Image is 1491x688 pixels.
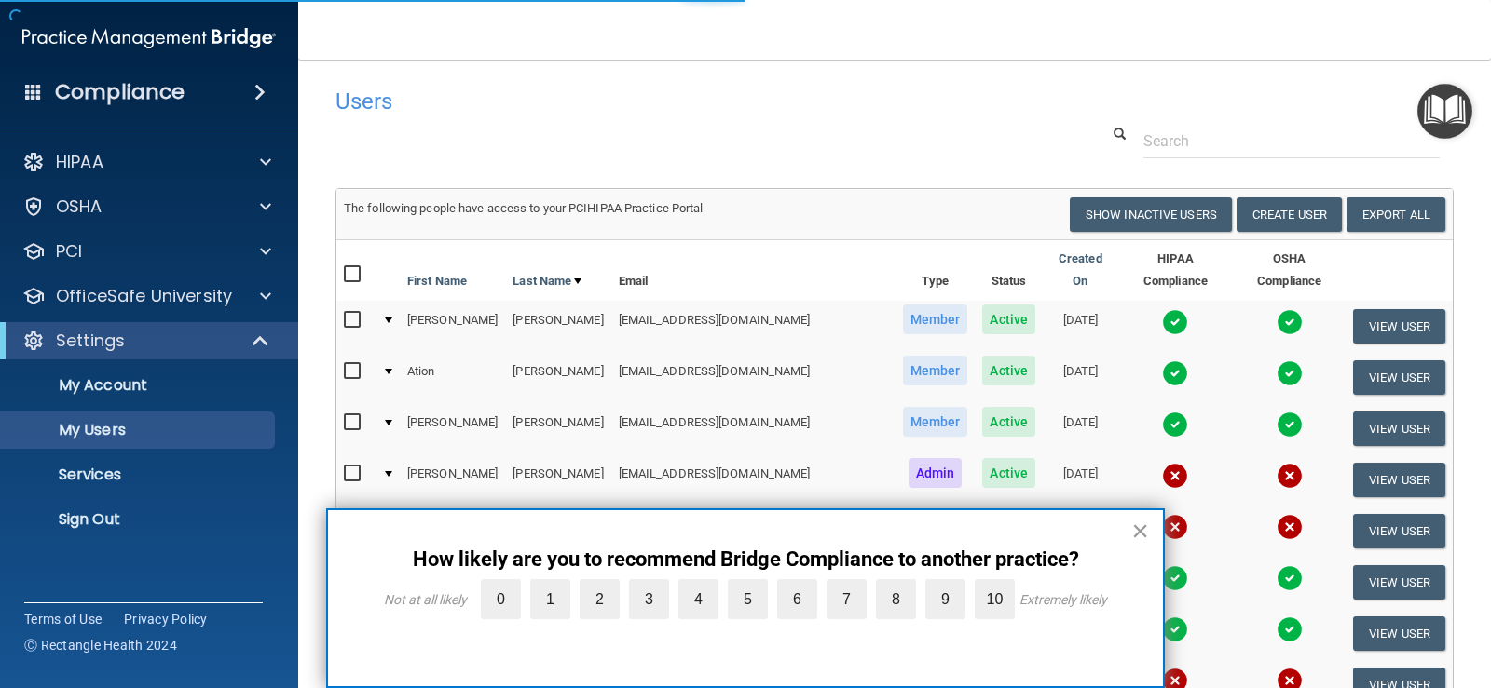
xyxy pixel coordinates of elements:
[56,151,103,173] p: HIPAA
[1043,506,1118,557] td: [DATE]
[777,579,817,619] label: 6
[505,352,610,403] td: [PERSON_NAME]
[365,547,1126,572] p: How likely are you to recommend Bridge Compliance to another practice?
[1043,403,1118,454] td: [DATE]
[1277,360,1303,386] img: tick.e7d51cea.svg
[1417,84,1472,139] button: Open Resource Center
[903,304,968,334] span: Member
[1043,301,1118,352] td: [DATE]
[12,465,267,484] p: Services
[530,579,570,619] label: 1
[1277,411,1303,438] img: tick.e7d51cea.svg
[12,421,267,439] p: My Users
[56,330,125,352] p: Settings
[1162,514,1188,540] img: cross.ca9f0e7f.svg
[344,201,704,215] span: The following people have access to your PCIHIPAA Practice Portal
[1050,248,1111,292] a: Created On
[982,356,1035,385] span: Active
[1277,309,1303,335] img: tick.e7d51cea.svg
[975,579,1015,619] label: 10
[505,454,610,506] td: [PERSON_NAME]
[505,403,610,454] td: [PERSON_NAME]
[22,20,276,57] img: PMB logo
[1162,411,1188,438] img: tick.e7d51cea.svg
[56,285,232,307] p: OfficeSafe University
[903,407,968,437] span: Member
[55,79,185,105] h4: Compliance
[611,352,896,403] td: [EMAIL_ADDRESS][DOMAIN_NAME]
[12,510,267,529] p: Sign Out
[56,196,103,218] p: OSHA
[513,270,581,292] a: Last Name
[505,506,610,557] td: [PERSON_NAME]
[827,579,867,619] label: 7
[1347,197,1445,232] a: Export All
[982,407,1035,437] span: Active
[384,592,467,607] div: Not at all likely
[611,301,896,352] td: [EMAIL_ADDRESS][DOMAIN_NAME]
[1118,240,1234,301] th: HIPAA Compliance
[1353,463,1445,497] button: View User
[580,579,620,619] label: 2
[1353,616,1445,651] button: View User
[400,301,505,352] td: [PERSON_NAME]
[400,352,505,403] td: Ation
[335,89,977,114] h4: Users
[1162,463,1188,489] img: cross.ca9f0e7f.svg
[925,579,965,619] label: 9
[611,454,896,506] td: [EMAIL_ADDRESS][DOMAIN_NAME]
[505,301,610,352] td: [PERSON_NAME]
[728,579,768,619] label: 5
[1353,309,1445,344] button: View User
[1131,516,1149,546] button: Close
[1070,197,1232,232] button: Show Inactive Users
[407,270,467,292] a: First Name
[903,356,968,385] span: Member
[611,240,896,301] th: Email
[1353,360,1445,395] button: View User
[24,610,102,628] a: Terms of Use
[1353,411,1445,446] button: View User
[975,240,1043,301] th: Status
[1277,463,1303,489] img: cross.ca9f0e7f.svg
[1043,352,1118,403] td: [DATE]
[611,403,896,454] td: [EMAIL_ADDRESS][DOMAIN_NAME]
[1169,557,1469,631] iframe: Drift Widget Chat Controller
[24,636,177,654] span: Ⓒ Rectangle Health 2024
[481,579,521,619] label: 0
[1162,309,1188,335] img: tick.e7d51cea.svg
[909,458,963,488] span: Admin
[876,579,916,619] label: 8
[678,579,718,619] label: 4
[1353,514,1445,548] button: View User
[400,454,505,506] td: [PERSON_NAME]
[1143,124,1440,158] input: Search
[1233,240,1346,301] th: OSHA Compliance
[56,240,82,263] p: PCI
[896,240,976,301] th: Type
[124,610,208,628] a: Privacy Policy
[1162,360,1188,386] img: tick.e7d51cea.svg
[400,506,505,557] td: Lauren
[629,579,669,619] label: 3
[611,506,896,557] td: [EMAIL_ADDRESS][DOMAIN_NAME]
[982,304,1035,334] span: Active
[1277,514,1303,540] img: cross.ca9f0e7f.svg
[982,458,1035,488] span: Active
[1237,197,1342,232] button: Create User
[1019,592,1107,607] div: Extremely likely
[400,403,505,454] td: [PERSON_NAME]
[12,376,267,395] p: My Account
[1043,454,1118,506] td: [DATE]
